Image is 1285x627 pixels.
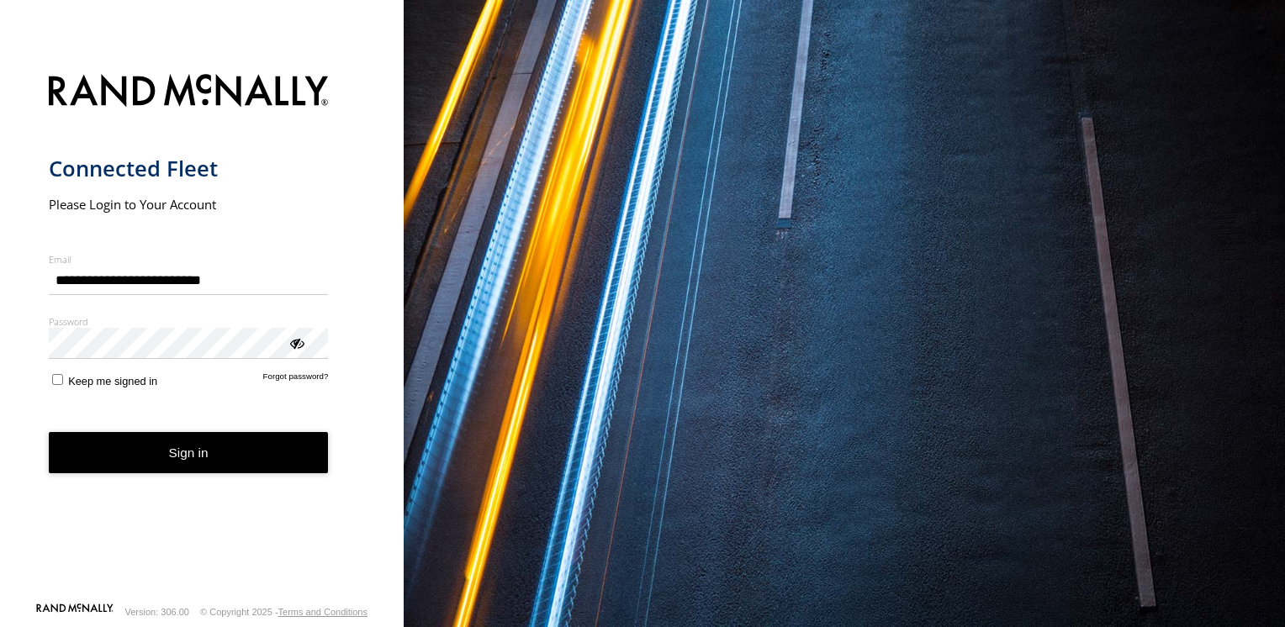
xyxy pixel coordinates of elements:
[263,371,329,387] a: Forgot password?
[49,196,329,213] h2: Please Login to Your Account
[49,315,329,328] label: Password
[288,334,304,350] div: ViewPassword
[200,607,368,617] div: © Copyright 2025 -
[49,64,356,602] form: main
[49,253,329,266] label: Email
[68,375,157,387] span: Keep me signed in
[49,432,329,473] button: Sign in
[49,71,329,113] img: Rand McNally
[278,607,368,617] a: Terms and Conditions
[125,607,189,617] div: Version: 306.00
[36,603,114,620] a: Visit our Website
[49,155,329,182] h1: Connected Fleet
[52,374,63,385] input: Keep me signed in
